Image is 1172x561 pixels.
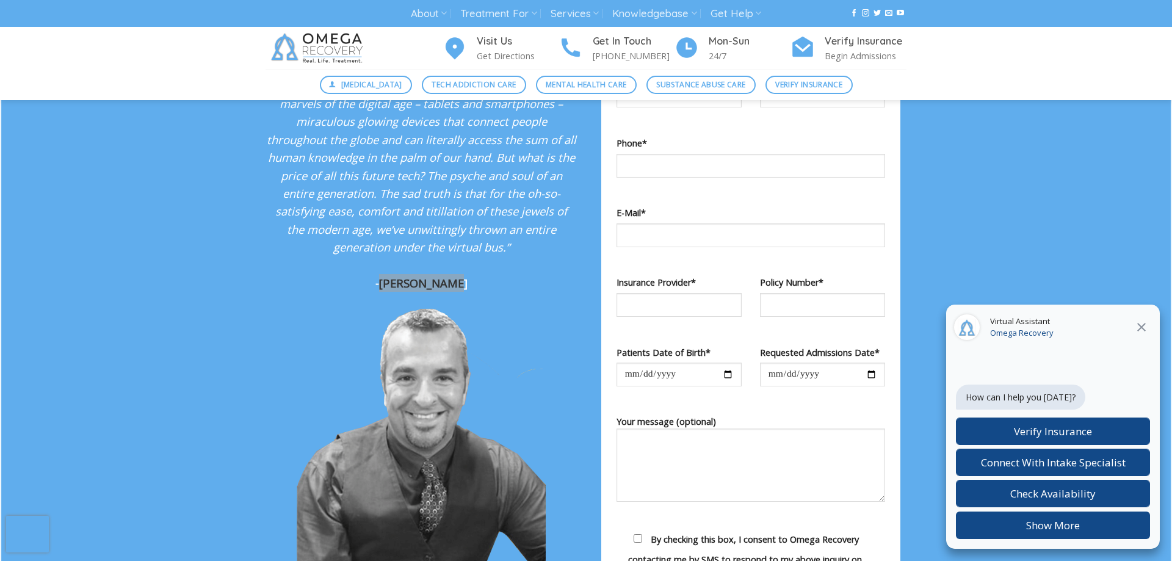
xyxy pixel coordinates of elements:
a: Tech Addiction Care [422,76,526,94]
a: Follow on Instagram [862,9,869,18]
a: Follow on YouTube [897,9,904,18]
h4: Verify Insurance [825,34,906,49]
a: Get Help [711,2,761,25]
a: [MEDICAL_DATA] [320,76,413,94]
p: Get Directions [477,49,559,63]
a: Services [551,2,599,25]
label: Requested Admissions Date* [760,346,885,360]
label: Patients Date of Birth* [617,346,742,360]
span: Mental Health Care [546,79,626,90]
input: By checking this box, I consent to Omega Recovery contacting me by SMS to respond to my above inq... [634,534,642,543]
strong: -[PERSON_NAME] [375,275,468,291]
a: Follow on Twitter [874,9,881,18]
textarea: Your message (optional) [617,429,885,502]
label: E-Mail* [617,206,885,220]
a: Visit Us Get Directions [443,34,559,63]
a: Send us an email [885,9,892,18]
label: Your message (optional) [617,414,885,510]
h4: Mon-Sun [709,34,790,49]
p: [PHONE_NUMBER] [593,49,675,63]
p: Begin Admissions [825,49,906,63]
span: Substance Abuse Care [656,79,745,90]
a: Verify Insurance Begin Admissions [790,34,906,63]
a: Verify Insurance [765,76,853,94]
em: “Unfortunately, it seems that we, as a society, have entered into a Faustian deal. Yes, we have t... [267,60,576,255]
label: Policy Number* [760,275,885,289]
a: Follow on Facebook [850,9,858,18]
img: Omega Recovery [266,27,372,70]
label: Phone* [617,136,885,150]
a: Substance Abuse Care [646,76,756,94]
a: Knowledgebase [612,2,696,25]
a: About [411,2,447,25]
a: Get In Touch [PHONE_NUMBER] [559,34,675,63]
a: Mental Health Care [536,76,637,94]
h4: Get In Touch [593,34,675,49]
span: Tech Addiction Care [432,79,516,90]
span: Verify Insurance [775,79,842,90]
span: [MEDICAL_DATA] [341,79,402,90]
a: Treatment For [460,2,537,25]
label: Insurance Provider* [617,275,742,289]
p: 24/7 [709,49,790,63]
h4: Visit Us [477,34,559,49]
